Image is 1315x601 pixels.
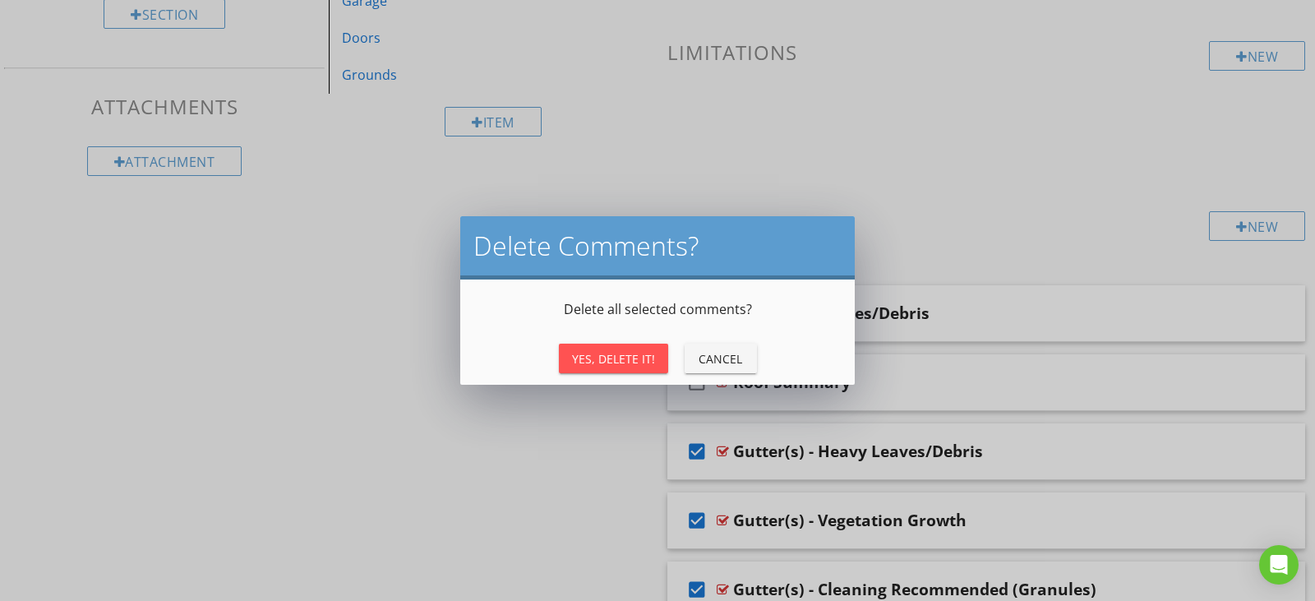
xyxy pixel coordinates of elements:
div: Open Intercom Messenger [1259,545,1299,585]
div: Delete all selected comments? [460,280,855,339]
button: Yes, Delete It! [559,344,668,373]
h2: Delete Comments? [473,229,842,262]
div: Yes, Delete It! [572,350,655,368]
button: Cancel [685,344,757,373]
div: Cancel [698,350,744,368]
